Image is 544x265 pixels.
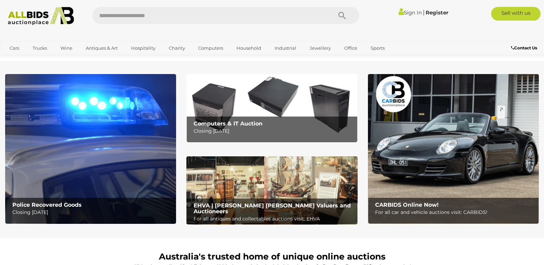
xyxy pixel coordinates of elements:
[12,202,82,208] b: Police Recovered Goods
[368,74,539,224] img: CARBIDS Online Now!
[340,43,362,54] a: Office
[186,156,357,225] a: EHVA | Evans Hastings Valuers and Auctioneers EHVA | [PERSON_NAME] [PERSON_NAME] Valuers and Auct...
[4,7,78,25] img: Allbids.com.au
[325,7,359,24] button: Search
[426,9,448,16] a: Register
[305,43,335,54] a: Jewellery
[398,9,422,16] a: Sign In
[270,43,301,54] a: Industrial
[28,43,51,54] a: Trucks
[511,45,537,50] b: Contact Us
[56,43,77,54] a: Wine
[194,43,228,54] a: Computers
[368,74,539,224] a: CARBIDS Online Now! CARBIDS Online Now! For all car and vehicle auctions visit: CARBIDS!
[423,9,425,16] span: |
[511,44,539,52] a: Contact Us
[5,74,176,224] img: Police Recovered Goods
[186,74,357,142] img: Computers & IT Auction
[194,202,351,215] b: EHVA | [PERSON_NAME] [PERSON_NAME] Valuers and Auctioneers
[5,54,63,65] a: [GEOGRAPHIC_DATA]
[9,252,535,262] h1: Australia's trusted home of unique online auctions
[81,43,122,54] a: Antiques & Art
[5,74,176,224] a: Police Recovered Goods Police Recovered Goods Closing [DATE]
[5,43,24,54] a: Cars
[491,7,540,21] a: Sell with us
[375,208,535,217] p: For all car and vehicle auctions visit: CARBIDS!
[164,43,189,54] a: Charity
[375,202,439,208] b: CARBIDS Online Now!
[186,156,357,225] img: EHVA | Evans Hastings Valuers and Auctioneers
[194,215,354,223] p: For all antiques and collectables auctions visit: EHVA
[232,43,266,54] a: Household
[194,120,263,127] b: Computers & IT Auction
[12,208,173,217] p: Closing [DATE]
[127,43,160,54] a: Hospitality
[366,43,389,54] a: Sports
[186,74,357,142] a: Computers & IT Auction Computers & IT Auction Closing [DATE]
[194,127,354,135] p: Closing [DATE]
